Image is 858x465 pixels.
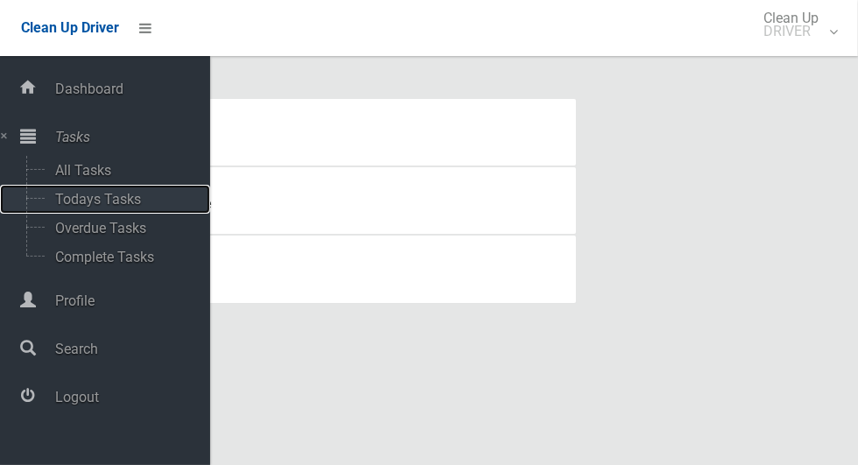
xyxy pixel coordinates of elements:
[50,81,210,97] span: Dashboard
[50,191,195,208] span: Todays Tasks
[21,15,119,41] a: Clean Up Driver
[50,341,210,357] span: Search
[50,389,210,405] span: Logout
[50,249,195,265] span: Complete Tasks
[50,162,195,179] span: All Tasks
[21,19,119,36] span: Clean Up Driver
[763,25,819,38] small: DRIVER
[50,220,195,236] span: Overdue Tasks
[50,292,210,309] span: Profile
[50,129,210,145] span: Tasks
[755,11,836,38] span: Clean Up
